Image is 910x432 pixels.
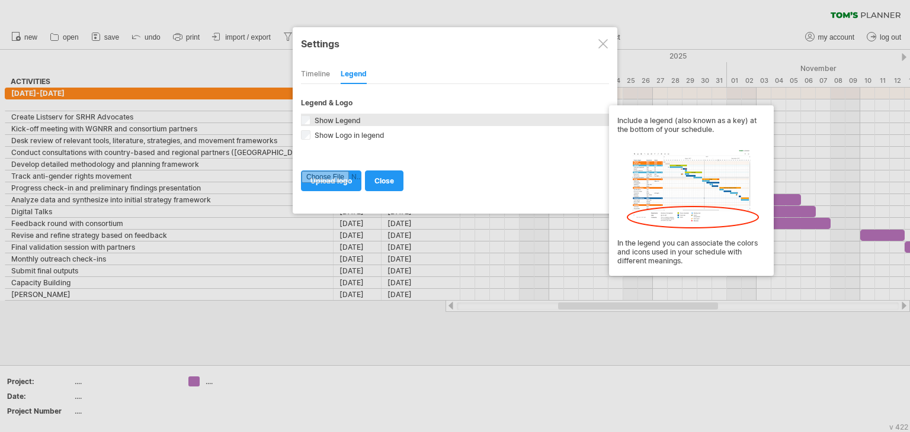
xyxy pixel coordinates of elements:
[312,131,384,140] span: Show Logo in legend
[312,116,361,125] span: Show Legend
[617,116,765,265] div: Include a legend (also known as a key) at the bottom of your schedule. In the legend you can asso...
[365,170,403,191] a: close
[301,33,609,54] div: Settings
[310,176,352,185] span: upload logo
[341,65,367,84] div: Legend
[301,98,609,107] div: Legend & Logo
[374,176,394,185] span: close
[301,65,330,84] div: Timeline
[301,170,361,191] a: upload logo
